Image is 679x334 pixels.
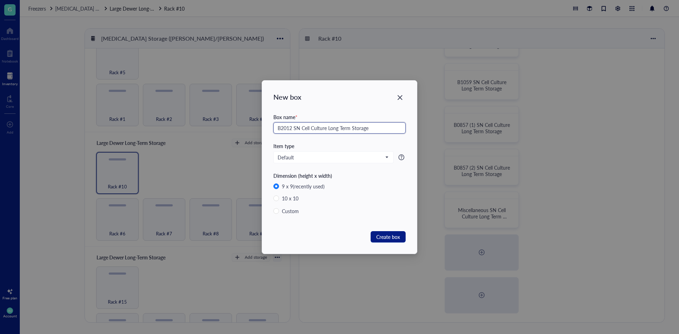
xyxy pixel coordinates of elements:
[376,233,400,241] span: Create box
[394,92,406,103] button: Close
[273,142,406,150] div: Item type
[394,93,406,102] span: Close
[278,154,388,160] span: Default
[282,207,299,215] div: Custom
[371,231,406,242] button: Create box
[273,122,406,134] input: e.g. DNA protein
[282,182,325,190] div: 9 x 9 (recently used)
[273,113,406,121] div: Box name
[273,172,406,180] div: Dimension (height x width)
[282,194,298,202] div: 10 x 10
[273,92,406,102] div: New box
